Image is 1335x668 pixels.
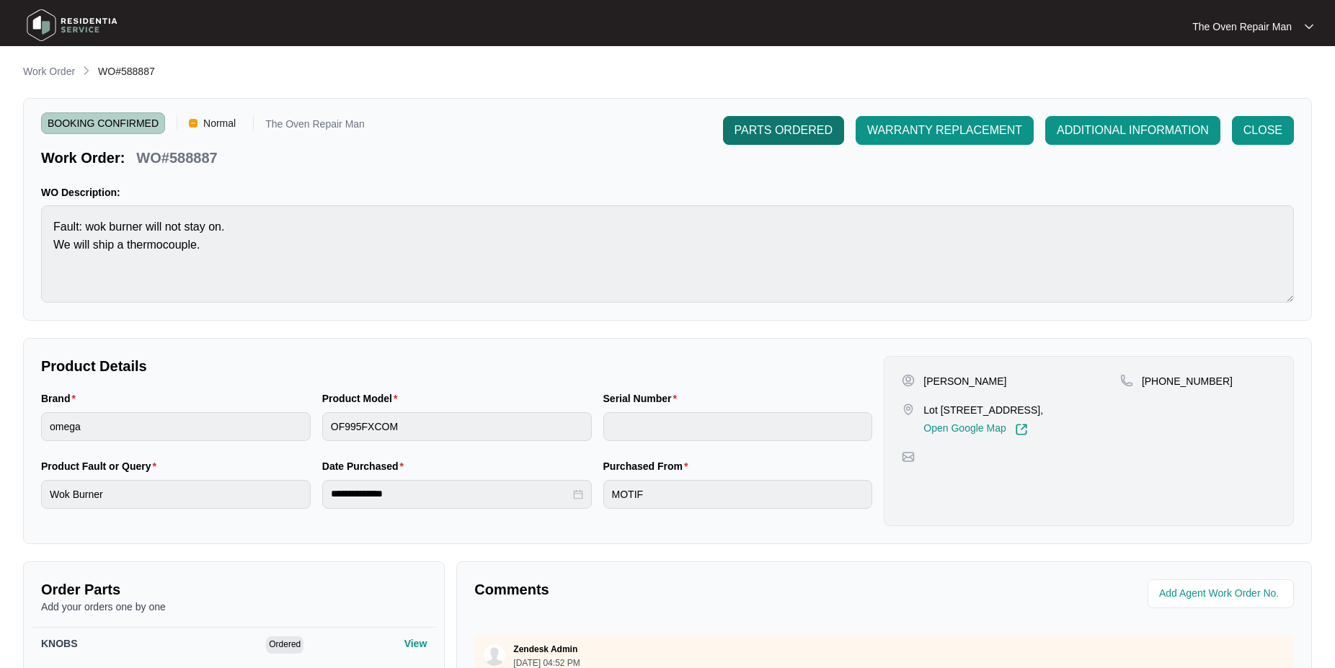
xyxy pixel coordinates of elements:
button: WARRANTY REPLACEMENT [856,116,1034,145]
label: Product Model [322,391,404,406]
span: Normal [198,112,241,134]
span: ADDITIONAL INFORMATION [1057,122,1209,139]
p: [PERSON_NAME] [923,374,1006,388]
p: Zendesk Admin [513,643,577,655]
img: chevron-right [81,65,92,76]
span: KNOBS [41,638,78,649]
img: user.svg [484,644,505,666]
label: Purchased From [603,459,694,473]
span: WO#588887 [98,66,155,77]
p: Work Order [23,64,75,79]
p: Work Order: [41,148,125,168]
button: ADDITIONAL INFORMATION [1045,116,1220,145]
p: Add your orders one by one [41,600,427,614]
span: CLOSE [1243,122,1282,139]
input: Product Fault or Query [41,480,311,509]
p: Order Parts [41,579,427,600]
label: Date Purchased [322,459,409,473]
p: The Oven Repair Man [1192,19,1292,34]
img: Link-External [1015,423,1028,436]
label: Serial Number [603,391,683,406]
p: WO#588887 [136,148,217,168]
img: dropdown arrow [1305,23,1313,30]
input: Brand [41,412,311,441]
input: Purchased From [603,480,873,509]
textarea: Fault: wok burner will not stay on. We will ship a thermocouple. [41,205,1294,303]
input: Serial Number [603,412,873,441]
span: WARRANTY REPLACEMENT [867,122,1022,139]
input: Date Purchased [331,486,570,502]
a: Open Google Map [923,423,1027,436]
p: Lot [STREET_ADDRESS], [923,403,1043,417]
span: BOOKING CONFIRMED [41,112,165,134]
p: View [404,636,427,651]
label: Brand [41,391,81,406]
p: The Oven Repair Man [265,119,365,134]
a: Work Order [20,64,78,80]
img: map-pin [902,450,915,463]
p: WO Description: [41,185,1294,200]
span: PARTS ORDERED [735,122,833,139]
img: map-pin [1120,374,1133,387]
img: residentia service logo [22,4,123,47]
input: Product Model [322,412,592,441]
p: Comments [474,579,874,600]
p: [PHONE_NUMBER] [1142,374,1233,388]
label: Product Fault or Query [41,459,162,473]
span: Ordered [266,636,303,654]
button: PARTS ORDERED [723,116,844,145]
button: CLOSE [1232,116,1294,145]
p: [DATE] 04:52 PM [513,659,580,667]
input: Add Agent Work Order No. [1159,585,1285,602]
img: user-pin [902,374,915,387]
img: map-pin [902,403,915,416]
p: Product Details [41,356,872,376]
img: Vercel Logo [189,119,198,128]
